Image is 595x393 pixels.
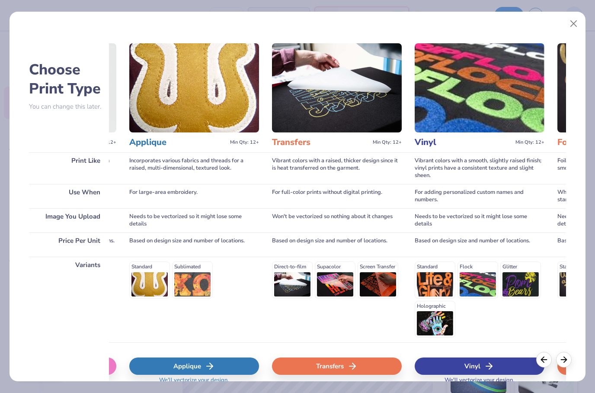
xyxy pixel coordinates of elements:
[272,358,402,375] div: Transfers
[272,232,402,257] div: Based on design size and number of locations.
[272,137,369,148] h3: Transfers
[272,152,402,184] div: Vibrant colors with a raised, thicker design since it is heat transferred on the garment.
[415,137,512,148] h3: Vinyl
[230,139,259,145] span: Min Qty: 12+
[29,208,109,232] div: Image You Upload
[29,60,109,98] h2: Choose Print Type
[129,184,259,208] div: For large-area embroidery.
[415,43,544,132] img: Vinyl
[129,43,259,132] img: Applique
[272,184,402,208] div: For full-color prints without digital printing.
[272,43,402,132] img: Transfers
[415,232,544,257] div: Based on design size and number of locations.
[129,232,259,257] div: Based on design size and number of locations.
[29,184,109,208] div: Use When
[441,377,518,389] span: We'll vectorize your design.
[272,208,402,232] div: Won't be vectorized so nothing about it changes
[129,358,259,375] div: Applique
[29,232,109,257] div: Price Per Unit
[515,139,544,145] span: Min Qty: 12+
[29,152,109,184] div: Print Like
[129,152,259,184] div: Incorporates various fabrics and threads for a raised, multi-dimensional, textured look.
[373,139,402,145] span: Min Qty: 12+
[29,103,109,110] p: You can change this later.
[566,16,582,32] button: Close
[415,184,544,208] div: For adding personalized custom names and numbers.
[156,377,232,389] span: We'll vectorize your design.
[129,137,227,148] h3: Applique
[415,358,544,375] div: Vinyl
[415,152,544,184] div: Vibrant colors with a smooth, slightly raised finish; vinyl prints have a consistent texture and ...
[29,257,109,342] div: Variants
[415,208,544,232] div: Needs to be vectorized so it might lose some details
[129,208,259,232] div: Needs to be vectorized so it might lose some details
